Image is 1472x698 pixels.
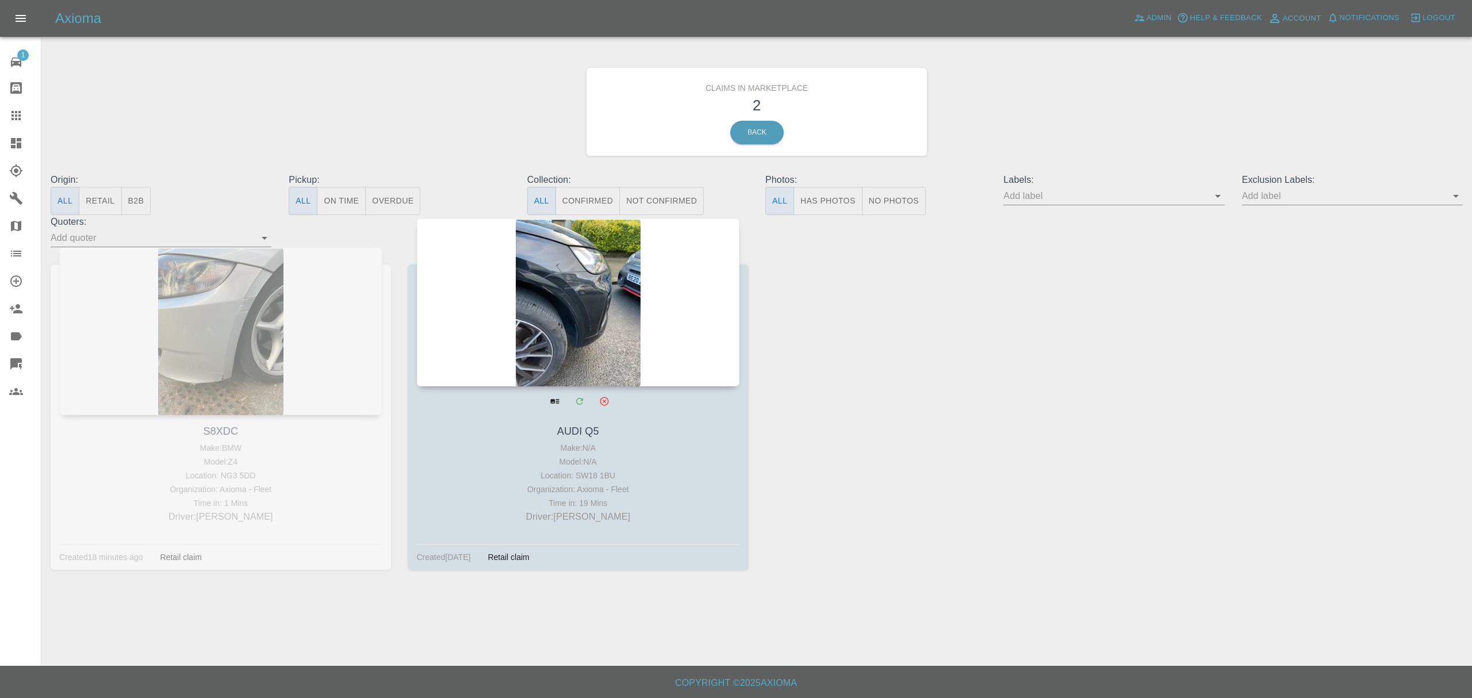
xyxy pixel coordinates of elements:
[1340,11,1400,25] span: Notifications
[730,121,784,144] a: Back
[9,675,1463,691] h6: Copyright © 2025 Axioma
[79,187,121,215] button: Retail
[1210,188,1226,204] button: Open
[51,215,271,229] p: Quoters:
[1190,11,1262,25] span: Help & Feedback
[1003,173,1224,187] p: Labels:
[1423,11,1455,25] span: Logout
[862,187,926,215] button: No Photos
[121,187,151,215] button: B2B
[17,49,29,61] span: 1
[420,482,737,496] div: Organization: Axioma - Fleet
[1283,12,1321,25] span: Account
[619,187,704,215] button: Not Confirmed
[289,187,317,215] button: All
[592,389,616,413] button: Archive
[1324,9,1402,27] button: Notifications
[527,187,556,215] button: All
[420,469,737,482] div: Location: SW18 1BU
[420,510,737,524] p: Driver: [PERSON_NAME]
[1407,9,1458,27] button: Logout
[479,550,538,564] div: Retail claim
[1174,9,1264,27] button: Help & Feedback
[793,187,862,215] button: Has Photos
[1242,173,1463,187] p: Exclusion Labels:
[1003,187,1207,205] input: Add label
[1265,9,1324,28] a: Account
[543,389,566,413] a: View
[595,76,918,94] h6: Claims in Marketplace
[557,425,599,437] a: AUDI Q5
[555,187,620,215] button: Confirmed
[527,173,748,187] p: Collection:
[55,9,101,28] h5: Axioma
[1448,188,1464,204] button: Open
[568,389,591,413] a: Modify
[1242,187,1446,205] input: Add label
[317,187,366,215] button: On Time
[51,229,254,247] input: Add quoter
[7,5,34,32] button: Open drawer
[765,187,794,215] button: All
[365,187,420,215] button: Overdue
[417,550,471,564] div: Created [DATE]
[1147,11,1172,25] span: Admin
[256,230,273,246] button: Open
[51,187,79,215] button: All
[51,173,271,187] p: Origin:
[765,173,986,187] p: Photos:
[420,496,737,510] div: Time in: 19 Mins
[289,173,509,187] p: Pickup:
[420,455,737,469] div: Model: N/A
[595,94,918,116] h3: 2
[420,441,737,455] div: Make: N/A
[1131,9,1175,27] a: Admin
